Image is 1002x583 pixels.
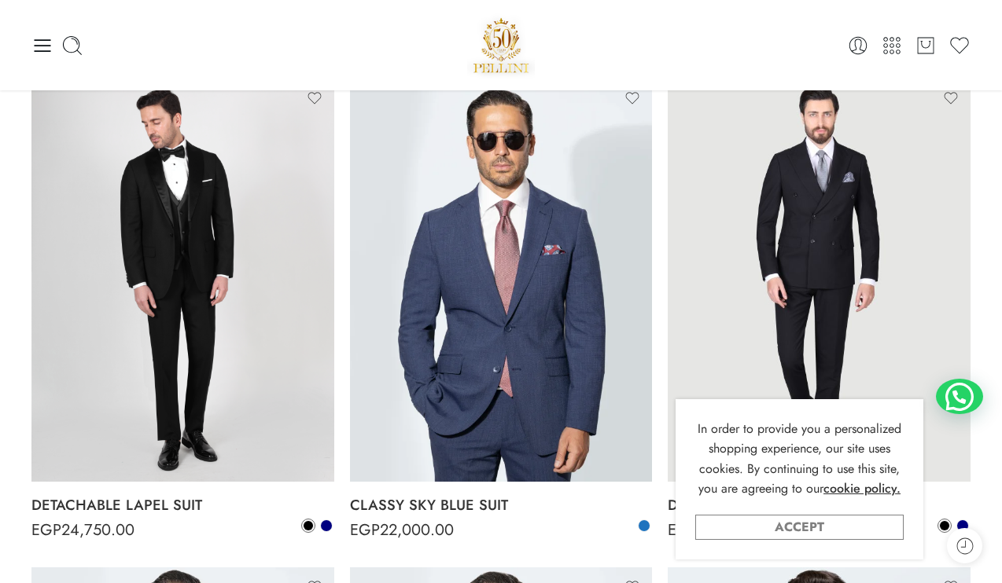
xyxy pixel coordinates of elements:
[938,519,952,533] a: Black
[31,489,334,521] a: DETACHABLE LAPEL SUIT
[823,478,901,499] a: cookie policy.
[301,519,315,533] a: Black
[915,35,937,57] a: Cart
[695,515,904,540] a: Accept
[350,519,454,541] bdi: 22,000.00
[698,420,901,498] span: In order to provide you a personalized shopping experience, our site uses cookies. By continuing ...
[668,519,772,541] bdi: 20,900.00
[31,519,134,541] bdi: 24,750.00
[350,489,653,521] a: CLASSY SKY BLUE SUIT
[637,519,651,533] a: Blue
[668,489,971,521] a: DOUBLE BREASTED SUIT
[668,519,698,541] span: EGP
[847,35,869,57] a: Login / Register
[467,12,535,79] a: Pellini -
[956,519,970,533] a: Navy
[319,519,333,533] a: Navy
[350,519,380,541] span: EGP
[467,12,535,79] img: Pellini
[949,35,971,57] a: Wishlist
[31,519,61,541] span: EGP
